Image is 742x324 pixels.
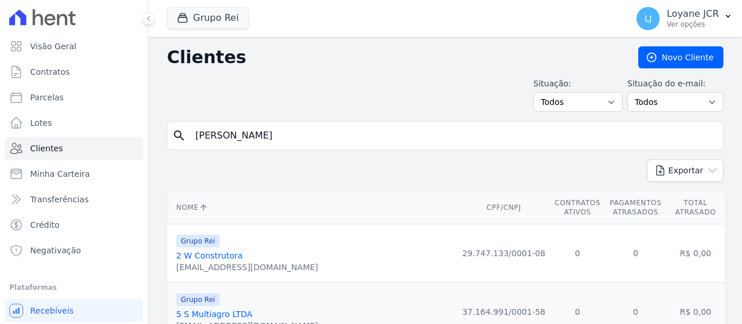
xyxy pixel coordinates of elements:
a: Parcelas [5,86,143,109]
label: Situação do e-mail: [627,78,723,90]
a: Clientes [5,137,143,160]
a: Crédito [5,213,143,236]
span: Negativação [30,245,81,256]
td: R$ 0,00 [666,224,725,283]
i: search [172,129,186,143]
p: Ver opções [667,20,719,29]
span: Lotes [30,117,52,129]
span: Minha Carteira [30,168,90,180]
button: Grupo Rei [167,7,249,29]
th: Pagamentos Atrasados [605,191,666,224]
span: Parcelas [30,92,64,103]
th: Nome [167,191,457,224]
span: Crédito [30,219,60,231]
a: Negativação [5,239,143,262]
span: Recebíveis [30,305,74,316]
th: CPF/CNPJ [457,191,550,224]
input: Buscar por nome, CPF ou e-mail [188,124,718,147]
h2: Clientes [167,47,620,68]
span: Visão Geral [30,41,77,52]
td: 0 [550,224,605,283]
div: Plataformas [9,281,139,294]
td: 0 [605,224,666,283]
a: 5 S Multiagro LTDA [176,310,252,319]
span: LJ [645,14,652,23]
label: Situação: [533,78,623,90]
div: [EMAIL_ADDRESS][DOMAIN_NAME] [176,261,318,273]
span: Clientes [30,143,63,154]
a: Novo Cliente [638,46,723,68]
th: Total Atrasado [666,191,725,224]
span: Grupo Rei [176,235,220,247]
button: Exportar [647,159,723,182]
a: Contratos [5,60,143,83]
a: Recebíveis [5,299,143,322]
th: Contratos Ativos [550,191,605,224]
td: 29.747.133/0001-08 [457,224,550,283]
a: Visão Geral [5,35,143,58]
p: Loyane JCR [667,8,719,20]
a: 2 W Construtora [176,251,243,260]
span: Contratos [30,66,70,78]
a: Minha Carteira [5,162,143,185]
span: Transferências [30,194,89,205]
span: Grupo Rei [176,293,220,306]
a: Lotes [5,111,143,134]
button: LJ Loyane JCR Ver opções [627,2,742,35]
a: Transferências [5,188,143,211]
